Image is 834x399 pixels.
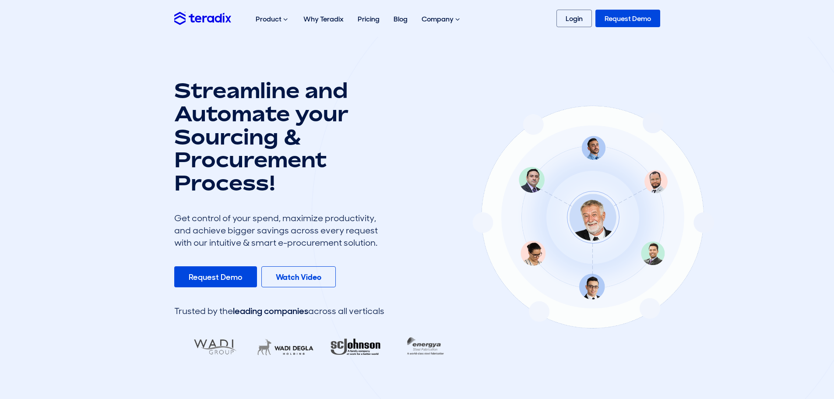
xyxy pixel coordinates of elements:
b: Watch Video [276,272,321,282]
a: Watch Video [261,266,336,287]
img: LifeMakers [250,333,321,361]
img: RA [320,333,391,361]
a: Request Demo [595,10,660,27]
a: Pricing [351,5,387,33]
a: Login [556,10,592,27]
img: Teradix logo [174,12,231,25]
div: Product [249,5,296,33]
a: Why Teradix [296,5,351,33]
div: Company [415,5,468,33]
a: Request Demo [174,266,257,287]
span: leading companies [233,305,308,317]
div: Get control of your spend, maximize productivity, and achieve bigger savings across every request... [174,212,384,249]
a: Blog [387,5,415,33]
div: Trusted by the across all verticals [174,305,384,317]
h1: Streamline and Automate your Sourcing & Procurement Process! [174,79,384,194]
